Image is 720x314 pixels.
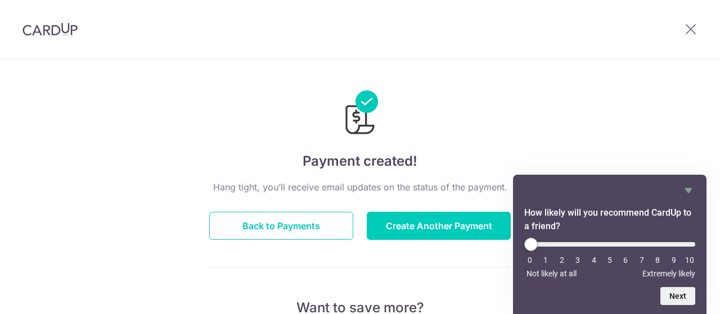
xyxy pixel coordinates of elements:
li: 2 [556,256,568,265]
h2: How likely will you recommend CardUp to a friend? Select an option from 0 to 10, with 0 being Not... [524,206,695,233]
li: 10 [684,256,695,265]
span: Not likely at all [526,269,577,278]
li: 5 [604,256,615,265]
div: How likely will you recommend CardUp to a friend? Select an option from 0 to 10, with 0 being Not... [524,238,695,278]
li: 9 [668,256,679,265]
span: Extremely likely [642,269,695,278]
button: Hide survey [682,184,695,197]
img: Payments [342,90,378,138]
p: Hang tight, you’ll receive email updates on the status of the payment. [209,180,511,194]
li: 1 [540,256,551,265]
h4: Payment created! [209,151,511,171]
li: 0 [524,256,535,265]
li: 4 [588,256,600,265]
li: 3 [572,256,583,265]
img: CardUp [22,22,78,36]
li: 8 [652,256,663,265]
button: Create Another Payment [367,212,511,240]
button: Next question [660,287,695,305]
div: How likely will you recommend CardUp to a friend? Select an option from 0 to 10, with 0 being Not... [524,184,695,305]
li: 6 [620,256,631,265]
button: Back to Payments [209,212,353,240]
li: 7 [636,256,647,265]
